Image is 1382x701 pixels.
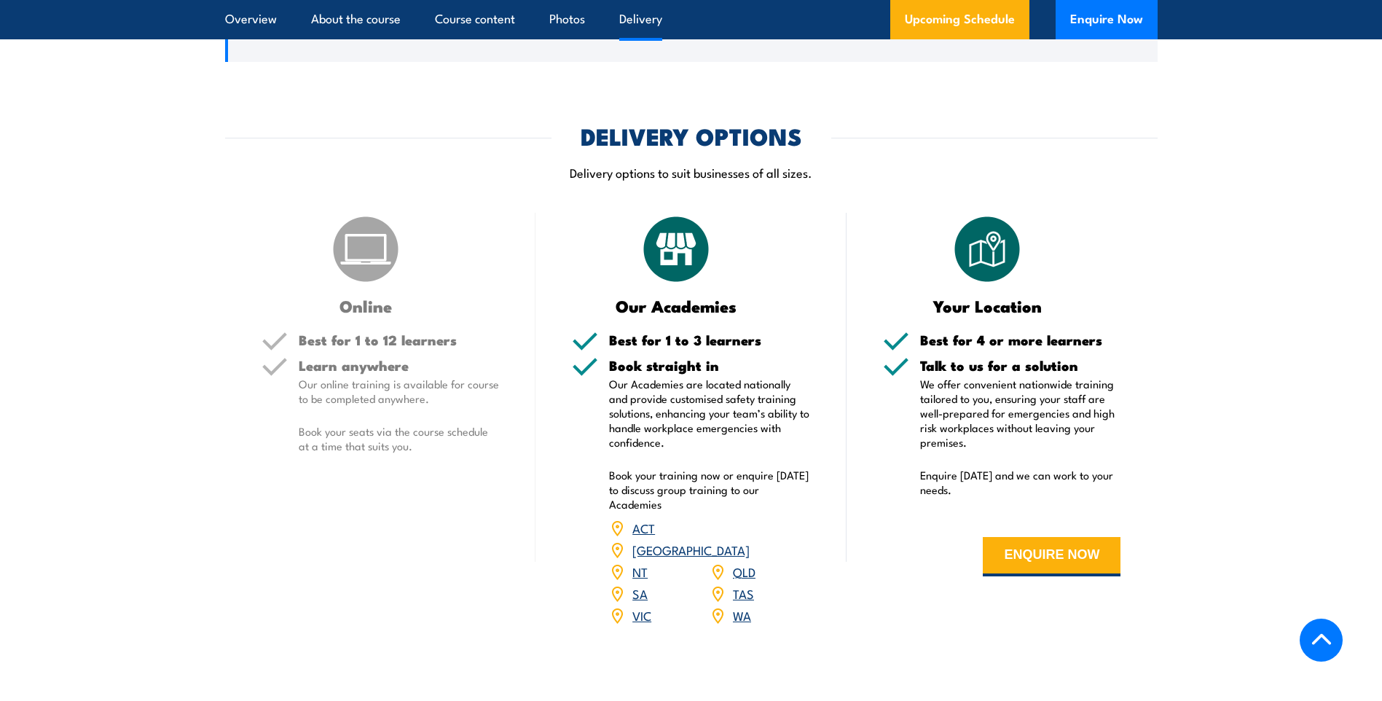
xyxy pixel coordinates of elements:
h3: Your Location [883,297,1092,314]
p: Book your training now or enquire [DATE] to discuss group training to our Academies [609,468,810,512]
p: Our Academies are located nationally and provide customised safety training solutions, enhancing ... [609,377,810,450]
p: Delivery options to suit businesses of all sizes. [225,164,1158,181]
h3: Our Academies [572,297,781,314]
h5: Book straight in [609,359,810,372]
h5: Best for 1 to 12 learners [299,333,500,347]
h2: DELIVERY OPTIONS [581,125,802,146]
h5: Best for 4 or more learners [920,333,1121,347]
a: QLD [733,563,755,580]
button: ENQUIRE NOW [983,537,1120,576]
a: WA [733,606,751,624]
p: Our online training is available for course to be completed anywhere. [299,377,500,406]
a: VIC [632,606,651,624]
h3: Online [262,297,471,314]
p: Book your seats via the course schedule at a time that suits you. [299,424,500,453]
p: We offer convenient nationwide training tailored to you, ensuring your staff are well-prepared fo... [920,377,1121,450]
p: Enquire [DATE] and we can work to your needs. [920,468,1121,497]
a: TAS [733,584,754,602]
a: [GEOGRAPHIC_DATA] [632,541,750,558]
h5: Learn anywhere [299,359,500,372]
h5: Talk to us for a solution [920,359,1121,372]
a: NT [632,563,648,580]
a: SA [632,584,648,602]
a: ACT [632,519,655,536]
h5: Best for 1 to 3 learners [609,333,810,347]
